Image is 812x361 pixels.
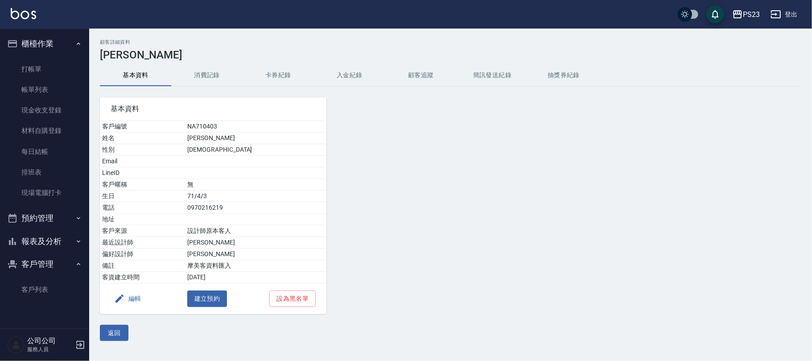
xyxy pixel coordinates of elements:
[185,191,326,202] td: 71/4/3
[100,191,185,202] td: 生日
[4,230,86,253] button: 報表及分析
[4,141,86,162] a: 每日結帳
[729,5,763,24] button: PS23
[4,162,86,183] a: 排班表
[185,225,326,237] td: 設計師原本客人
[4,183,86,203] a: 現場電腦打卡
[100,156,185,167] td: Email
[100,65,171,86] button: 基本資料
[4,207,86,230] button: 預約管理
[100,272,185,283] td: 客資建立時間
[528,65,599,86] button: 抽獎券紀錄
[100,325,128,341] button: 返回
[100,133,185,144] td: 姓名
[4,79,86,100] a: 帳單列表
[100,39,801,45] h2: 顧客詳細資料
[171,65,243,86] button: 消費記錄
[187,290,227,307] button: 建立預約
[11,8,36,19] img: Logo
[767,6,801,23] button: 登出
[185,272,326,283] td: [DATE]
[4,279,86,300] a: 客戶列表
[269,290,316,307] button: 設為黑名單
[185,144,326,156] td: [DEMOGRAPHIC_DATA]
[706,5,724,23] button: save
[185,133,326,144] td: [PERSON_NAME]
[111,290,145,307] button: 編輯
[185,121,326,133] td: NA710403
[100,237,185,249] td: 最近設計師
[100,49,801,61] h3: [PERSON_NAME]
[4,32,86,55] button: 櫃檯作業
[100,225,185,237] td: 客戶來源
[457,65,528,86] button: 簡訊發送紀錄
[111,104,316,113] span: 基本資料
[27,336,73,345] h5: 公司公司
[185,237,326,249] td: [PERSON_NAME]
[100,202,185,214] td: 電話
[743,9,760,20] div: PS23
[185,202,326,214] td: 0970216219
[100,167,185,179] td: LineID
[185,179,326,191] td: 無
[185,260,326,272] td: 摩美客資料匯入
[100,179,185,191] td: 客戶暱稱
[4,253,86,276] button: 客戶管理
[100,214,185,225] td: 地址
[385,65,457,86] button: 顧客追蹤
[27,345,73,353] p: 服務人員
[100,121,185,133] td: 客戶編號
[7,336,25,354] img: Person
[4,59,86,79] a: 打帳單
[4,100,86,120] a: 現金收支登錄
[4,120,86,141] a: 材料自購登錄
[185,249,326,260] td: [PERSON_NAME]
[100,260,185,272] td: 備註
[243,65,314,86] button: 卡券紀錄
[314,65,385,86] button: 入金紀錄
[100,249,185,260] td: 偏好設計師
[100,144,185,156] td: 性別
